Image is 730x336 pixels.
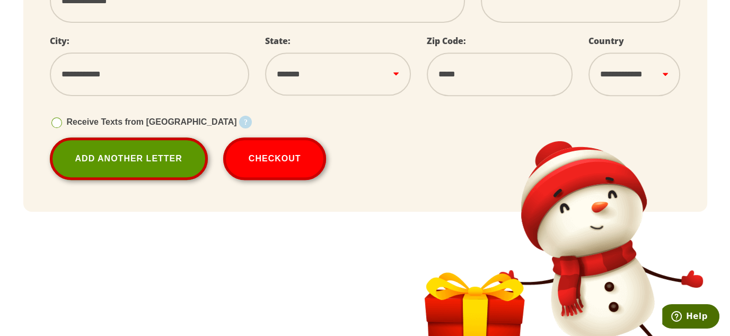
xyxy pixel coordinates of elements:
label: State: [265,35,291,47]
label: City: [50,35,69,47]
a: Add Another Letter [50,137,208,180]
span: Receive Texts from [GEOGRAPHIC_DATA] [67,117,237,126]
label: Zip Code: [427,35,466,47]
button: Checkout [223,137,327,180]
label: Country [588,35,624,47]
iframe: Opens a widget where you can find more information [662,304,719,331]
